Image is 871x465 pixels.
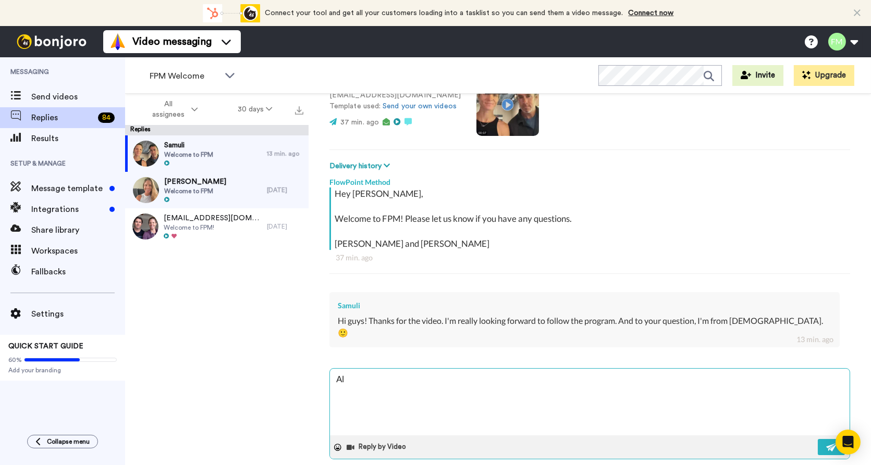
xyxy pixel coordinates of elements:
[8,343,83,350] span: QUICK START GUIDE
[218,100,292,119] button: 30 days
[329,160,393,172] button: Delivery history
[125,172,309,208] a: [PERSON_NAME]Welcome to FPM[DATE]
[47,437,90,446] span: Collapse menu
[732,65,783,86] button: Invite
[132,34,212,49] span: Video messaging
[8,366,117,374] span: Add your branding
[31,91,125,103] span: Send videos
[267,222,303,231] div: [DATE]
[13,34,91,49] img: bj-logo-header-white.svg
[27,435,98,448] button: Collapse menu
[164,213,262,223] span: [EMAIL_ADDRESS][DOMAIN_NAME]
[31,203,105,216] span: Integrations
[127,95,218,124] button: All assignees
[147,99,189,120] span: All assignees
[133,177,159,203] img: c0c9651a-6ee9-4c2d-b9cf-2191c0d017c5-thumb.jpg
[336,253,844,263] div: 37 min. ago
[794,65,854,86] button: Upgrade
[330,369,850,435] textarea: Al
[203,4,260,22] div: animation
[267,149,303,158] div: 13 min. ago
[31,245,125,257] span: Workspaces
[329,90,461,112] p: [EMAIL_ADDRESS][DOMAIN_NAME] Template used:
[109,33,126,50] img: vm-color.svg
[164,150,213,159] span: Welcome to FPM
[150,70,219,82] span: FPM Welcome
[335,187,848,250] div: Hey [PERSON_NAME], Welcome to FPM! Please let us know if you have any questions. [PERSON_NAME] an...
[164,177,226,187] span: [PERSON_NAME]
[98,112,115,123] div: 84
[836,430,861,455] div: Open Intercom Messenger
[329,172,850,187] div: FlowPoint Method
[265,9,623,17] span: Connect your tool and get all your customers loading into a tasklist so you can send them a video...
[133,141,159,167] img: 5ceeacdc-7948-4d2d-aa24-72170c9c8687-thumb.jpg
[31,132,125,145] span: Results
[164,223,262,232] span: Welcome to FPM!
[164,140,213,150] span: Samuli
[267,186,303,194] div: [DATE]
[826,443,838,451] img: send-white.svg
[629,9,674,17] a: Connect now
[338,315,831,339] div: Hi guys! Thanks for the video. I'm really looking forward to follow the program. And to your ques...
[164,187,226,195] span: Welcome to FPM
[31,224,125,236] span: Share library
[8,356,22,364] span: 60%
[338,300,831,311] div: Samuli
[31,182,105,195] span: Message template
[383,103,457,110] a: Send your own videos
[125,125,309,135] div: Replies
[132,213,158,240] img: 0e01e860-998a-4a68-86b5-776f3e16e570-thumb.jpg
[31,266,125,278] span: Fallbacks
[125,135,309,172] a: SamuliWelcome to FPM13 min. ago
[292,102,306,117] button: Export all results that match these filters now.
[346,439,409,455] button: Reply by Video
[295,106,303,115] img: export.svg
[796,334,833,345] div: 13 min. ago
[340,119,379,126] span: 37 min. ago
[31,308,125,320] span: Settings
[31,111,94,124] span: Replies
[125,208,309,245] a: [EMAIL_ADDRESS][DOMAIN_NAME]Welcome to FPM![DATE]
